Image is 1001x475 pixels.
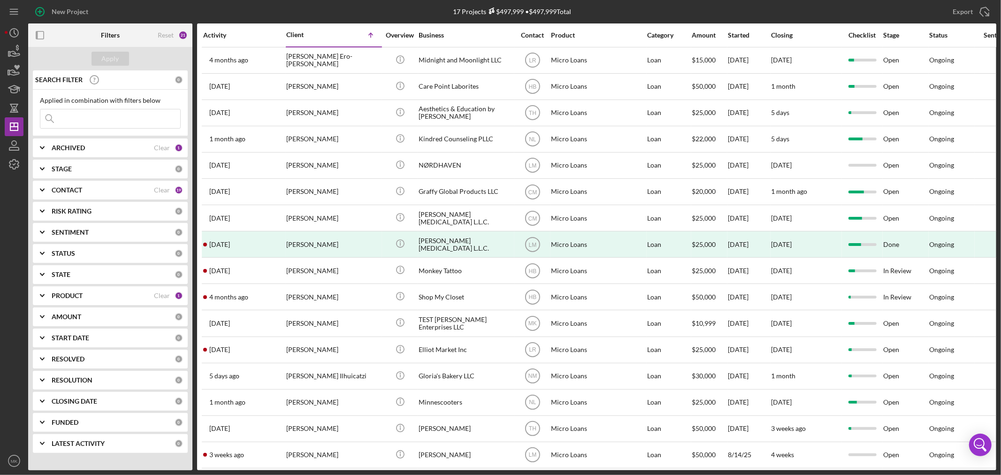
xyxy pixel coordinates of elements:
[528,268,536,274] text: HB
[529,136,536,143] text: NL
[419,232,512,257] div: [PERSON_NAME] [MEDICAL_DATA] L.L.C.
[647,258,691,283] div: Loan
[647,48,691,73] div: Loan
[647,364,691,389] div: Loan
[286,74,380,99] div: [PERSON_NAME]
[728,443,770,467] div: 8/14/25
[771,56,792,64] time: [DATE]
[209,293,248,301] time: 2025-05-08 03:34
[692,108,716,116] span: $25,000
[551,48,645,73] div: Micro Loans
[52,186,82,194] b: CONTACT
[453,8,572,15] div: 17 Projects • $497,999 Total
[883,416,928,441] div: Open
[551,337,645,362] div: Micro Loans
[692,424,716,432] span: $50,000
[515,31,550,39] div: Contact
[692,31,727,39] div: Amount
[728,179,770,204] div: [DATE]
[419,153,512,178] div: NØRDHAVEN
[419,48,512,73] div: Midnight and Moonlight LLC
[692,214,716,222] span: $25,000
[209,425,230,432] time: 2025-06-27 20:37
[175,439,183,448] div: 0
[209,215,230,222] time: 2025-06-24 19:56
[692,232,727,257] div: $25,000
[771,31,841,39] div: Closing
[728,364,770,389] div: [DATE]
[286,206,380,230] div: [PERSON_NAME]
[175,165,183,173] div: 0
[929,241,954,248] div: Ongoing
[771,214,792,222] time: [DATE]
[647,284,691,309] div: Loan
[286,337,380,362] div: [PERSON_NAME]
[286,364,380,389] div: [PERSON_NAME] Ilhuicatzi
[286,416,380,441] div: [PERSON_NAME]
[209,267,230,275] time: 2025-06-23 21:26
[419,311,512,336] div: TEST [PERSON_NAME] Enterprises LLC
[771,135,789,143] time: 5 days
[286,100,380,125] div: [PERSON_NAME]
[551,364,645,389] div: Micro Loans
[419,258,512,283] div: Monkey Tattoo
[692,451,716,459] span: $50,000
[529,399,536,406] text: NL
[647,31,691,39] div: Category
[883,258,928,283] div: In Review
[175,207,183,215] div: 0
[528,189,537,195] text: CM
[551,258,645,283] div: Micro Loans
[728,153,770,178] div: [DATE]
[692,293,716,301] span: $50,000
[286,153,380,178] div: [PERSON_NAME]
[842,31,882,39] div: Checklist
[528,321,537,327] text: MK
[929,109,954,116] div: Ongoing
[883,232,928,257] div: Done
[286,443,380,467] div: [PERSON_NAME]
[286,284,380,309] div: [PERSON_NAME]
[209,135,245,143] time: 2025-07-30 09:09
[175,334,183,342] div: 0
[692,372,716,380] span: $30,000
[771,372,795,380] time: 1 month
[551,443,645,467] div: Micro Loans
[929,346,954,353] div: Ongoing
[203,31,285,39] div: Activity
[771,241,792,248] div: [DATE]
[209,56,248,64] time: 2025-04-29 21:07
[728,232,770,257] div: [DATE]
[771,293,792,301] time: [DATE]
[647,100,691,125] div: Loan
[419,206,512,230] div: [PERSON_NAME] [MEDICAL_DATA] L.L.C.
[551,206,645,230] div: Micro Loans
[929,188,954,195] div: Ongoing
[771,161,792,169] time: [DATE]
[728,48,770,73] div: [DATE]
[419,337,512,362] div: Elliot Market Inc
[209,320,230,327] time: 2025-05-27 17:12
[883,153,928,178] div: Open
[528,241,536,248] text: LM
[528,84,536,90] text: HB
[728,416,770,441] div: [DATE]
[52,355,84,363] b: RESOLVED
[154,186,170,194] div: Clear
[11,459,18,464] text: MK
[101,31,120,39] b: Filters
[883,74,928,99] div: Open
[929,56,954,64] div: Ongoing
[551,153,645,178] div: Micro Loans
[209,241,230,248] time: 2024-09-16 19:07
[728,206,770,230] div: [DATE]
[551,232,645,257] div: Micro Loans
[647,390,691,415] div: Loan
[883,443,928,467] div: Open
[419,179,512,204] div: Graffy Global Products LLC
[883,390,928,415] div: Open
[771,451,794,459] time: 4 weeks
[692,319,716,327] span: $10,999
[647,416,691,441] div: Loan
[419,390,512,415] div: Minnescooters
